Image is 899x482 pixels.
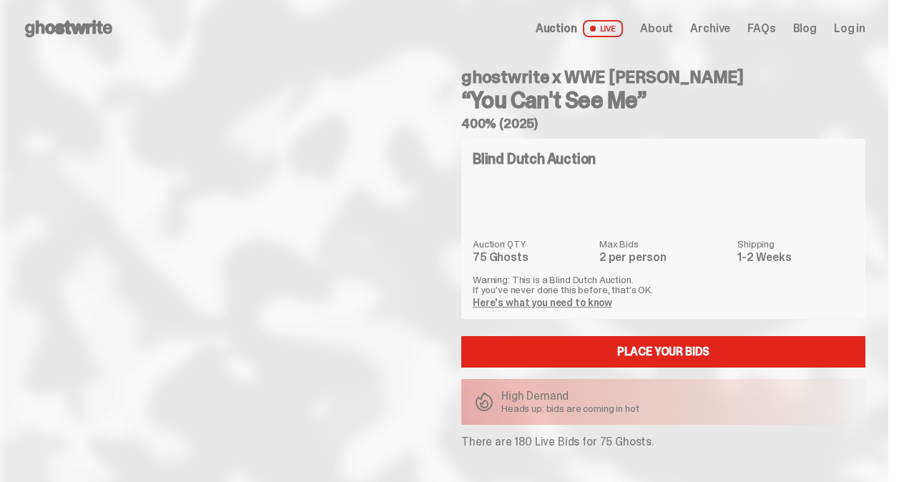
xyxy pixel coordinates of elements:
[690,23,730,34] a: Archive
[473,152,596,166] h4: Blind Dutch Auction
[473,296,612,309] a: Here's what you need to know
[599,252,729,263] dd: 2 per person
[747,23,775,34] a: FAQs
[473,275,854,295] p: Warning: This is a Blind Dutch Auction. If you’ve never done this before, that’s OK.
[461,69,865,86] h4: ghostwrite x WWE [PERSON_NAME]
[599,239,729,249] dt: Max Bids
[536,23,577,34] span: Auction
[737,252,854,263] dd: 1-2 Weeks
[473,252,591,263] dd: 75 Ghosts
[501,403,639,413] p: Heads up: bids are coming in hot
[536,20,623,37] a: Auction LIVE
[501,390,639,402] p: High Demand
[461,117,865,130] h5: 400% (2025)
[461,89,865,112] h3: “You Can't See Me”
[834,23,865,34] a: Log in
[640,23,673,34] a: About
[793,23,817,34] a: Blog
[461,336,865,368] a: Place your Bids
[461,436,865,448] p: There are 180 Live Bids for 75 Ghosts.
[583,20,624,37] span: LIVE
[473,239,591,249] dt: Auction QTY
[737,239,854,249] dt: Shipping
